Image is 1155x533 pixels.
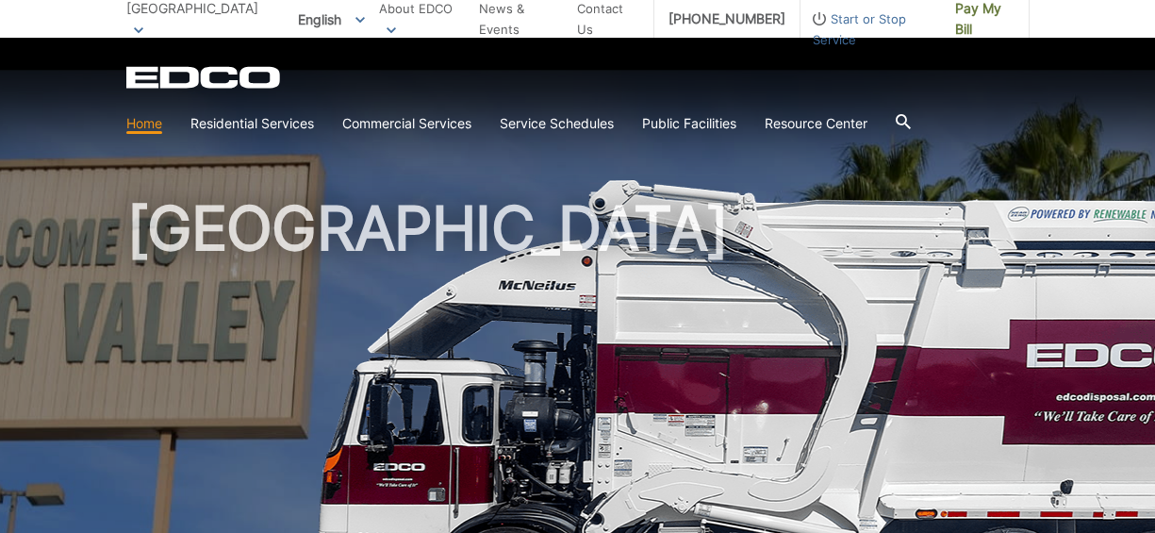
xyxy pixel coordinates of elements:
[642,113,736,134] a: Public Facilities
[284,4,379,35] span: English
[126,113,162,134] a: Home
[342,113,471,134] a: Commercial Services
[190,113,314,134] a: Residential Services
[765,113,867,134] a: Resource Center
[500,113,614,134] a: Service Schedules
[126,66,283,89] a: EDCD logo. Return to the homepage.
